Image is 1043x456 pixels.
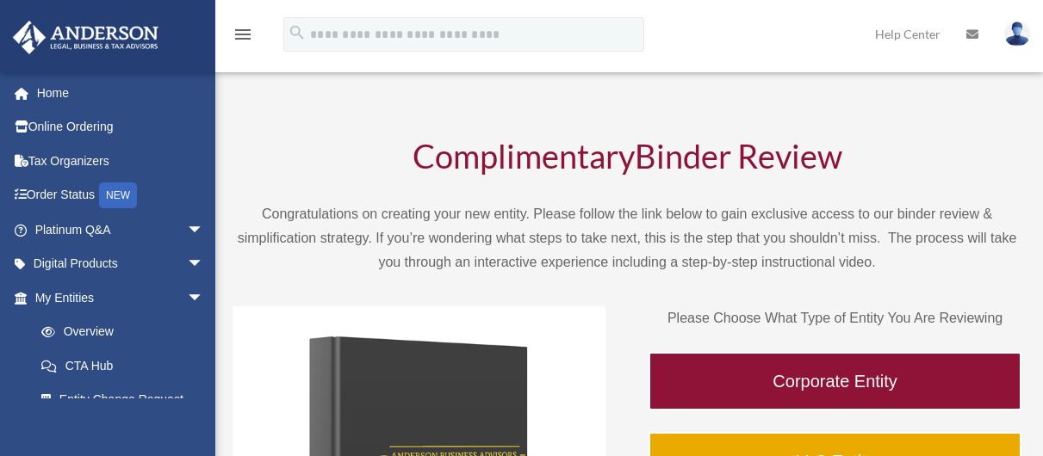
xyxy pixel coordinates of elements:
span: Binder Review [635,136,842,176]
a: Entity Change Request [24,383,230,417]
span: arrow_drop_down [187,247,221,282]
span: arrow_drop_down [187,213,221,248]
a: Order StatusNEW [12,178,230,213]
a: My Entitiesarrow_drop_down [12,280,230,315]
i: search [288,23,307,42]
span: arrow_drop_down [187,280,221,316]
div: NEW [99,182,137,208]
a: Tax Organizers [12,144,230,178]
p: Please Choose What Type of Entity You Are Reviewing [649,306,1021,330]
a: Online Ordering [12,110,230,145]
a: Overview [24,315,230,349]
a: CTA Hub [24,348,230,383]
img: Anderson Advisors Platinum Portal [8,21,164,54]
img: User Pic [1004,22,1030,46]
a: Platinum Q&Aarrow_drop_down [12,213,230,247]
i: menu [233,24,253,45]
a: Digital Productsarrow_drop_down [12,247,230,281]
a: Corporate Entity [649,352,1021,410]
span: Complimentary [413,136,635,176]
a: Home [12,76,230,110]
p: Congratulations on creating your new entity. Please follow the link below to gain exclusive acces... [233,202,1021,274]
a: menu [233,30,253,45]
